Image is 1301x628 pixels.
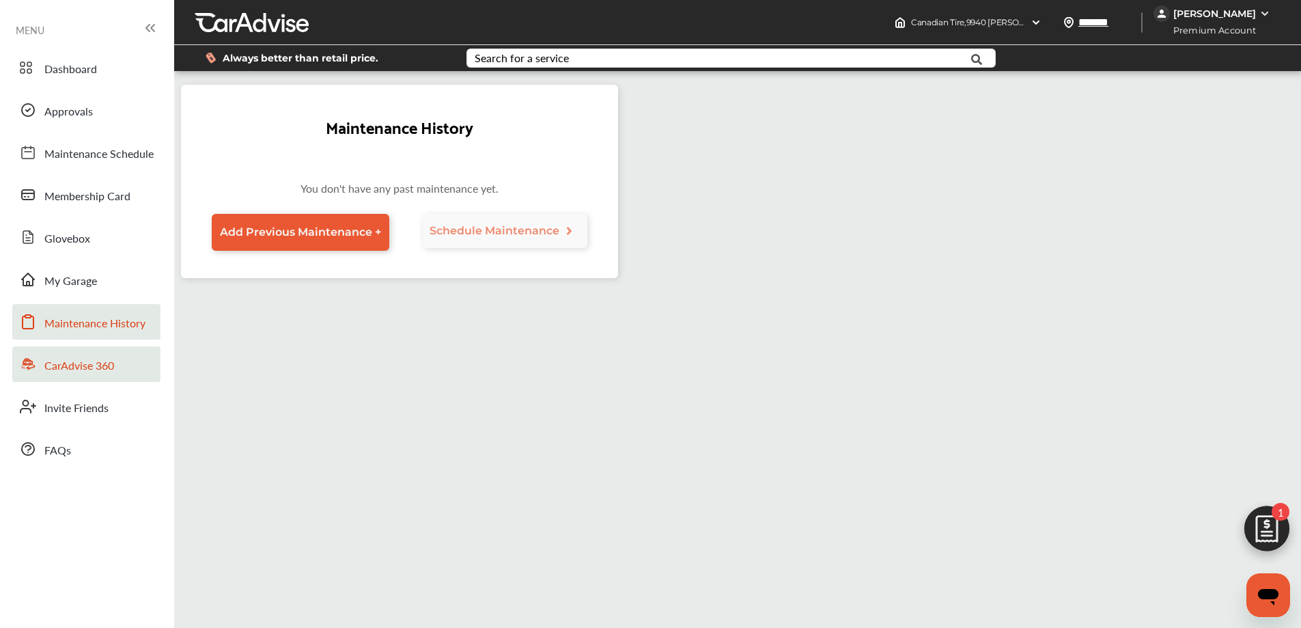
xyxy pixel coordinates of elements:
a: Membership Card [12,177,160,213]
a: CarAdvise 360 [12,346,160,382]
span: Membership Card [44,188,130,206]
a: Schedule Maintenance [423,214,588,248]
span: 1 [1272,503,1289,521]
img: header-divider.bc55588e.svg [1141,12,1143,33]
img: WGsFRI8htEPBVLJbROoPRyZpYNWhNONpIPPETTm6eUC0GeLEiAAAAAElFTkSuQmCC [1259,8,1270,19]
img: header-home-logo.8d720a4f.svg [895,17,906,28]
span: Invite Friends [44,400,109,418]
a: FAQs [12,431,160,467]
span: FAQs [44,442,71,460]
a: Approvals [12,92,160,128]
h2: Maintenance History [326,112,473,140]
span: CarAdvise 360 [44,357,114,375]
span: MENU [16,25,44,36]
span: Glovebox [44,230,90,248]
a: My Garage [12,262,160,297]
span: Maintenance History [44,315,145,333]
span: Add Previous Maintenance + [220,226,381,238]
a: Invite Friends [12,389,160,424]
p: You don't have any past maintenance yet. [195,180,604,203]
img: header-down-arrow.9dd2ce7d.svg [1031,17,1041,28]
a: Maintenance History [12,304,160,340]
a: Glovebox [12,219,160,255]
span: Dashboard [44,61,97,79]
div: [PERSON_NAME] [1173,8,1256,20]
img: dollor_label_vector.a70140d1.svg [206,52,216,64]
a: Dashboard [12,50,160,85]
span: Maintenance Schedule [44,146,154,163]
span: Approvals [44,103,93,121]
a: Maintenance Schedule [12,135,160,170]
iframe: Button to launch messaging window [1246,573,1290,617]
span: Premium Account [1155,23,1266,38]
a: Add Previous Maintenance + [212,214,389,251]
img: location_vector.a44bc228.svg [1063,17,1074,28]
span: Canadian Tire , 9940 [PERSON_NAME] TRAIL SE [GEOGRAPHIC_DATA] , AB T2J 3K9 [911,17,1229,27]
div: Search for a service [475,53,569,64]
span: Schedule Maintenance [430,224,559,237]
img: edit-cartIcon.11d11f9a.svg [1234,500,1300,565]
span: My Garage [44,273,97,290]
span: Always better than retail price. [223,53,378,63]
img: jVpblrzwTbfkPYzPPzSLxeg0AAAAASUVORK5CYII= [1153,5,1170,22]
